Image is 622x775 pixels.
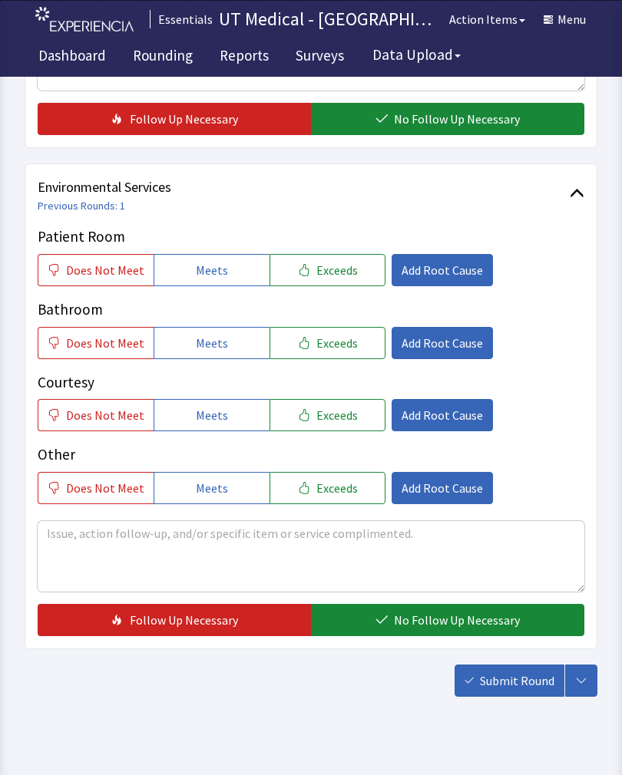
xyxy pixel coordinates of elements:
[196,334,228,352] span: Meets
[534,4,595,35] button: Menu
[270,399,385,431] button: Exceeds
[38,444,584,466] p: Other
[38,199,125,213] a: Previous Rounds: 1
[154,254,270,286] button: Meets
[35,7,134,32] img: experiencia_logo.png
[316,334,358,352] span: Exceeds
[154,327,270,359] button: Meets
[66,261,144,279] span: Does Not Meet
[38,604,311,636] button: Follow Up Necessary
[196,479,228,497] span: Meets
[440,4,534,35] button: Action Items
[480,671,554,690] span: Submit Round
[311,103,584,135] button: No Follow Up Necessary
[402,406,483,424] span: Add Root Cause
[38,226,584,248] p: Patient Room
[316,479,358,497] span: Exceeds
[284,38,356,77] a: Surveys
[316,406,358,424] span: Exceeds
[363,41,470,69] button: Data Upload
[402,261,483,279] span: Add Root Cause
[38,254,154,286] button: Does Not Meet
[38,472,154,504] button: Does Not Meet
[38,176,570,198] span: Environmental Services
[394,110,520,128] span: No Follow Up Necessary
[154,399,270,431] button: Meets
[66,334,144,352] span: Does Not Meet
[270,327,385,359] button: Exceeds
[219,7,440,31] p: UT Medical - [GEOGRAPHIC_DATA][US_STATE]
[270,472,385,504] button: Exceeds
[316,261,358,279] span: Exceeds
[196,261,228,279] span: Meets
[270,254,385,286] button: Exceeds
[154,472,270,504] button: Meets
[38,371,584,394] p: Courtesy
[38,298,584,321] p: Bathroom
[311,604,584,636] button: No Follow Up Necessary
[402,334,483,352] span: Add Root Cause
[402,479,483,497] span: Add Root Cause
[130,611,238,629] span: Follow Up Necessary
[38,327,154,359] button: Does Not Meet
[38,103,311,135] button: Follow Up Necessary
[394,611,520,629] span: No Follow Up Necessary
[392,327,493,359] button: Add Root Cause
[392,472,493,504] button: Add Root Cause
[27,38,117,77] a: Dashboard
[392,399,493,431] button: Add Root Cause
[455,665,564,697] button: Submit Round
[392,254,493,286] button: Add Root Cause
[130,110,238,128] span: Follow Up Necessary
[208,38,280,77] a: Reports
[38,399,154,431] button: Does Not Meet
[150,10,213,28] div: Essentials
[121,38,204,77] a: Rounding
[66,406,144,424] span: Does Not Meet
[196,406,228,424] span: Meets
[66,479,144,497] span: Does Not Meet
